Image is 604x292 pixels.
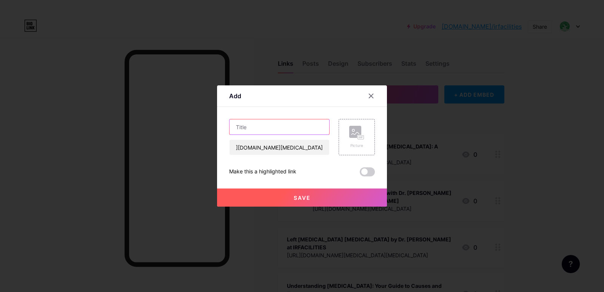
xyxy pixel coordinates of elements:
button: Save [217,188,387,207]
div: Add [229,91,241,100]
div: Picture [349,143,364,148]
span: Save [294,195,311,201]
div: Make this a highlighted link [229,167,296,176]
input: Title [230,119,329,134]
input: URL [230,140,329,155]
